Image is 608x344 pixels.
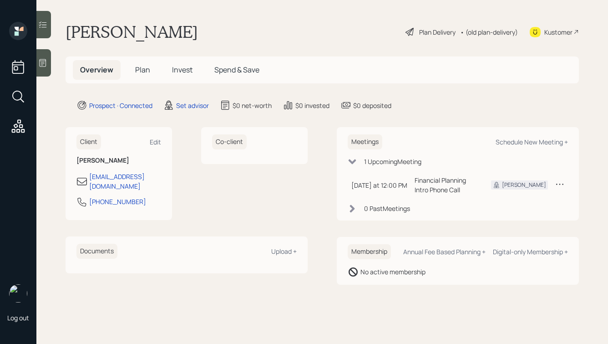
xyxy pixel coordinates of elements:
h6: [PERSON_NAME] [76,157,161,164]
div: $0 invested [295,101,329,110]
span: Plan [135,65,150,75]
div: 0 Past Meeting s [364,204,410,213]
div: Digital-only Membership + [493,247,568,256]
h1: [PERSON_NAME] [66,22,198,42]
div: [PHONE_NUMBER] [89,197,146,206]
span: Overview [80,65,113,75]
span: Invest [172,65,193,75]
div: • (old plan-delivery) [460,27,518,37]
h6: Membership [348,244,391,259]
div: [EMAIL_ADDRESS][DOMAIN_NAME] [89,172,161,191]
div: Prospect · Connected [89,101,152,110]
div: Edit [150,138,161,146]
div: [PERSON_NAME] [502,181,546,189]
h6: Client [76,134,101,149]
div: Kustomer [544,27,573,37]
div: $0 net-worth [233,101,272,110]
div: Plan Delivery [419,27,456,37]
div: Schedule New Meeting + [496,138,568,146]
h6: Meetings [348,134,382,149]
div: Financial Planning Intro Phone Call [415,175,476,195]
div: [DATE] at 12:00 PM [351,180,407,190]
div: Log out [7,313,29,322]
div: Upload + [271,247,297,256]
img: hunter_neumayer.jpg [9,284,27,303]
div: Set advisor [176,101,209,110]
span: Spend & Save [214,65,259,75]
div: $0 deposited [353,101,391,110]
h6: Co-client [212,134,247,149]
div: No active membership [360,267,426,277]
div: Annual Fee Based Planning + [403,247,486,256]
h6: Documents [76,244,117,259]
div: 1 Upcoming Meeting [364,157,421,166]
